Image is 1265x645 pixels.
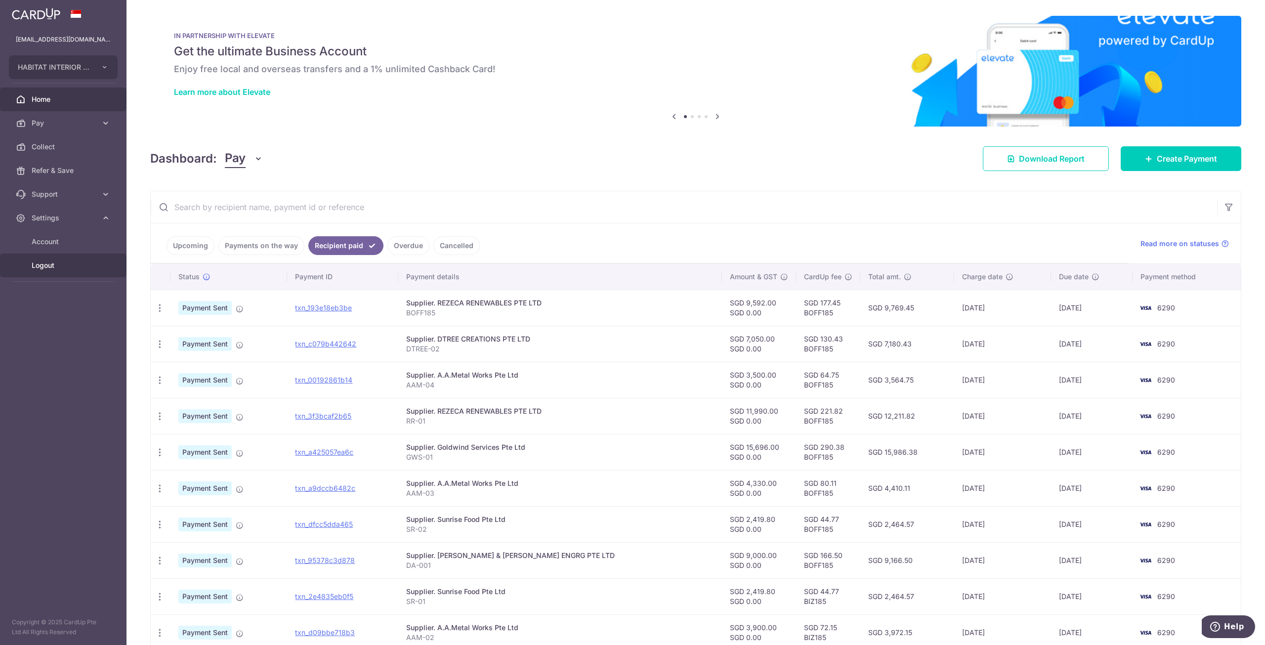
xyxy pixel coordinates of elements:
[954,578,1051,614] td: [DATE]
[722,362,796,398] td: SGD 3,500.00 SGD 0.00
[860,326,954,362] td: SGD 7,180.43
[1051,290,1132,326] td: [DATE]
[406,344,714,354] p: DTREE-02
[860,470,954,506] td: SGD 4,410.11
[225,149,263,168] button: Pay
[406,623,714,633] div: Supplier. A.A.Metal Works Pte Ltd
[406,560,714,570] p: DA-001
[178,373,232,387] span: Payment Sent
[174,32,1218,40] p: IN PARTNERSHIP WITH ELEVATE
[151,191,1217,223] input: Search by recipient name, payment id or reference
[295,412,351,420] a: txn_3f3bcaf2b65
[860,362,954,398] td: SGD 3,564.75
[1157,412,1175,420] span: 6290
[32,189,97,199] span: Support
[406,633,714,643] p: AAM-02
[1140,239,1229,249] a: Read more on statuses
[295,484,355,492] a: txn_a9dccb6482c
[406,551,714,560] div: Supplier. [PERSON_NAME] & [PERSON_NAME] ENGRG PTE LTD
[954,506,1051,542] td: [DATE]
[295,592,353,601] a: txn_2e4835eb0f5
[167,236,214,255] a: Upcoming
[1136,338,1155,350] img: Bank Card
[1157,376,1175,384] span: 6290
[406,380,714,390] p: AAM-04
[796,398,860,434] td: SGD 221.82 BOFF185
[860,578,954,614] td: SGD 2,464.57
[1136,555,1155,566] img: Bank Card
[1136,591,1155,602] img: Bank Card
[722,434,796,470] td: SGD 15,696.00 SGD 0.00
[295,556,355,564] a: txn_95378c3d878
[962,272,1003,282] span: Charge date
[1136,374,1155,386] img: Bank Card
[406,597,714,606] p: SR-01
[32,118,97,128] span: Pay
[1051,326,1132,362] td: [DATE]
[796,470,860,506] td: SGD 80.11 BOFF185
[1136,482,1155,494] img: Bank Card
[406,524,714,534] p: SR-02
[860,434,954,470] td: SGD 15,986.38
[796,362,860,398] td: SGD 64.75 BOFF185
[433,236,480,255] a: Cancelled
[796,326,860,362] td: SGD 130.43 BOFF185
[1136,627,1155,639] img: Bank Card
[804,272,842,282] span: CardUp fee
[406,442,714,452] div: Supplier. Goldwind Services Pte Ltd
[16,35,111,44] p: [EMAIL_ADDRESS][DOMAIN_NAME]
[387,236,429,255] a: Overdue
[150,150,217,168] h4: Dashboard:
[954,290,1051,326] td: [DATE]
[295,303,352,312] a: txn_193e18eb3be
[1019,153,1085,165] span: Download Report
[1157,628,1175,637] span: 6290
[722,470,796,506] td: SGD 4,330.00 SGD 0.00
[1136,446,1155,458] img: Bank Card
[32,142,97,152] span: Collect
[796,434,860,470] td: SGD 290.38 BOFF185
[295,376,352,384] a: txn_00192861b14
[406,298,714,308] div: Supplier. REZECA RENEWABLES PTE LTD
[32,166,97,175] span: Refer & Save
[178,626,232,640] span: Payment Sent
[178,445,232,459] span: Payment Sent
[722,506,796,542] td: SGD 2,419.80 SGD 0.00
[954,542,1051,578] td: [DATE]
[1157,153,1217,165] span: Create Payment
[295,628,355,637] a: txn_d09bbe718b3
[406,308,714,318] p: BOFF185
[1157,303,1175,312] span: 6290
[796,290,860,326] td: SGD 177.45 BOFF185
[32,213,97,223] span: Settings
[954,326,1051,362] td: [DATE]
[178,481,232,495] span: Payment Sent
[1051,506,1132,542] td: [DATE]
[295,520,353,528] a: txn_dfcc5dda465
[1136,410,1155,422] img: Bank Card
[295,340,356,348] a: txn_c079b442642
[1059,272,1089,282] span: Due date
[860,290,954,326] td: SGD 9,769.45
[954,470,1051,506] td: [DATE]
[1157,592,1175,601] span: 6290
[722,542,796,578] td: SGD 9,000.00 SGD 0.00
[1157,340,1175,348] span: 6290
[174,87,270,97] a: Learn more about Elevate
[18,62,91,72] span: HABITAT INTERIOR PTE. LTD.
[722,398,796,434] td: SGD 11,990.00 SGD 0.00
[178,301,232,315] span: Payment Sent
[868,272,901,282] span: Total amt.
[722,290,796,326] td: SGD 9,592.00 SGD 0.00
[178,409,232,423] span: Payment Sent
[1051,542,1132,578] td: [DATE]
[406,452,714,462] p: GWS-01
[406,334,714,344] div: Supplier. DTREE CREATIONS PTE LTD
[308,236,383,255] a: Recipient paid
[1051,578,1132,614] td: [DATE]
[722,326,796,362] td: SGD 7,050.00 SGD 0.00
[1136,518,1155,530] img: Bank Card
[398,264,722,290] th: Payment details
[860,506,954,542] td: SGD 2,464.57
